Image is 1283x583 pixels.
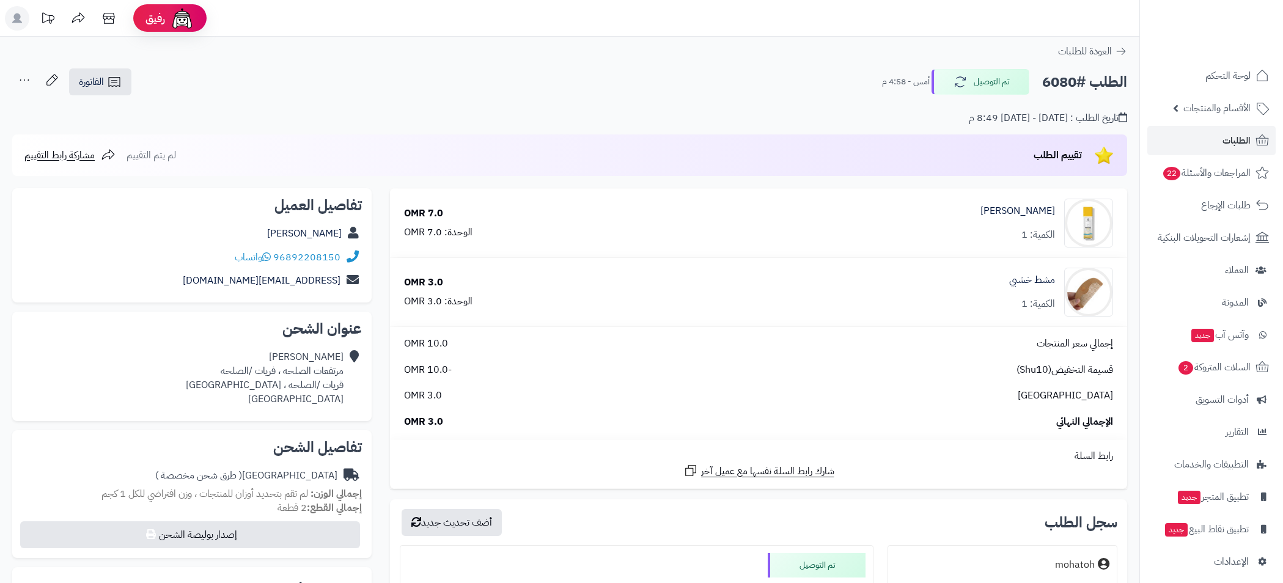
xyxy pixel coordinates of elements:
[155,468,242,483] span: ( طرق شحن مخصصة )
[1147,288,1276,317] a: المدونة
[404,207,443,221] div: 7.0 OMR
[1147,450,1276,479] a: التطبيقات والخدمات
[1174,456,1249,473] span: التطبيقات والخدمات
[1177,488,1249,505] span: تطبيق المتجر
[1225,262,1249,279] span: العملاء
[1021,297,1055,311] div: الكمية: 1
[1158,229,1251,246] span: إشعارات التحويلات البنكية
[1147,255,1276,285] a: العملاء
[1222,294,1249,311] span: المدونة
[1162,164,1251,182] span: المراجعات والأسئلة
[1214,553,1249,570] span: الإعدادات
[1147,353,1276,382] a: السلات المتروكة2
[170,6,194,31] img: ai-face.png
[32,6,63,34] a: تحديثات المنصة
[1177,359,1251,376] span: السلات المتروكة
[1164,521,1249,538] span: تطبيق نقاط البيع
[1147,482,1276,512] a: تطبيق المتجرجديد
[404,415,443,429] span: 3.0 OMR
[155,469,337,483] div: [GEOGRAPHIC_DATA]
[1056,415,1113,429] span: الإجمالي النهائي
[1147,417,1276,447] a: التقارير
[1147,61,1276,90] a: لوحة التحكم
[404,363,452,377] span: -10.0 OMR
[267,226,342,241] a: [PERSON_NAME]
[1147,191,1276,220] a: طلبات الإرجاع
[768,553,866,577] div: تم التوصيل
[1009,273,1055,287] a: مشط خشبي
[1191,329,1214,342] span: جديد
[1178,361,1194,375] span: 2
[1045,515,1117,530] h3: سجل الطلب
[69,68,131,95] a: الفاتورة
[1178,491,1200,504] span: جديد
[1147,223,1276,252] a: إشعارات التحويلات البنكية
[1034,148,1082,163] span: تقييم الطلب
[404,295,472,309] div: الوحدة: 3.0 OMR
[1205,67,1251,84] span: لوحة التحكم
[186,350,344,406] div: [PERSON_NAME] مرتفعات الصلحه ، فريات /الصلحه قريات /الصلحه ، [GEOGRAPHIC_DATA] [GEOGRAPHIC_DATA]
[1147,547,1276,576] a: الإعدادات
[969,111,1127,125] div: تاريخ الطلب : [DATE] - [DATE] 8:49 م
[22,440,362,455] h2: تفاصيل الشحن
[404,276,443,290] div: 3.0 OMR
[1147,385,1276,414] a: أدوات التسويق
[1201,197,1251,214] span: طلبات الإرجاع
[278,501,362,515] small: 2 قطعة
[1165,523,1188,537] span: جديد
[404,337,448,351] span: 10.0 OMR
[1183,100,1251,117] span: الأقسام والمنتجات
[1163,167,1181,181] span: 22
[273,250,340,265] a: 96892208150
[404,389,442,403] span: 3.0 OMR
[183,273,340,288] a: [EMAIL_ADDRESS][DOMAIN_NAME]
[1200,9,1271,35] img: logo-2.png
[101,486,308,501] span: لم تقم بتحديد أوزان للمنتجات ، وزن افتراضي للكل 1 كجم
[307,501,362,515] strong: إجمالي القطع:
[24,148,116,163] a: مشاركة رابط التقييم
[1147,158,1276,188] a: المراجعات والأسئلة22
[1018,389,1113,403] span: [GEOGRAPHIC_DATA]
[1021,228,1055,242] div: الكمية: 1
[1058,44,1112,59] span: العودة للطلبات
[22,321,362,336] h2: عنوان الشحن
[1016,363,1113,377] span: قسيمة التخفيض(Shu10)
[235,250,271,265] a: واتساب
[311,486,362,501] strong: إجمالي الوزن:
[980,204,1055,218] a: [PERSON_NAME]
[20,521,360,548] button: إصدار بوليصة الشحن
[395,449,1122,463] div: رابط السلة
[1065,268,1112,317] img: 1739580725-cm52p66xe0o3201kle5cre4rs_comb-01-90x90.jpg
[127,148,176,163] span: لم يتم التقييم
[404,226,472,240] div: الوحدة: 7.0 OMR
[1042,70,1127,95] h2: الطلب #6080
[1055,558,1095,572] div: mohatoh
[932,69,1029,95] button: تم التوصيل
[1222,132,1251,149] span: الطلبات
[1190,326,1249,343] span: وآتس آب
[1196,391,1249,408] span: أدوات التسويق
[683,463,834,479] a: شارك رابط السلة نفسها مع عميل آخر
[145,11,165,26] span: رفيق
[701,464,834,479] span: شارك رابط السلة نفسها مع عميل آخر
[1065,199,1112,248] img: 1739578407-cm52ejt6m0ni401kl3jol0g1m_MOISTURIZER-01-90x90.jpg
[22,198,362,213] h2: تفاصيل العميل
[1147,515,1276,544] a: تطبيق نقاط البيعجديد
[24,148,95,163] span: مشاركة رابط التقييم
[1147,126,1276,155] a: الطلبات
[402,509,502,536] button: أضف تحديث جديد
[1058,44,1127,59] a: العودة للطلبات
[1037,337,1113,351] span: إجمالي سعر المنتجات
[79,75,104,89] span: الفاتورة
[882,76,930,88] small: أمس - 4:58 م
[1147,320,1276,350] a: وآتس آبجديد
[1226,424,1249,441] span: التقارير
